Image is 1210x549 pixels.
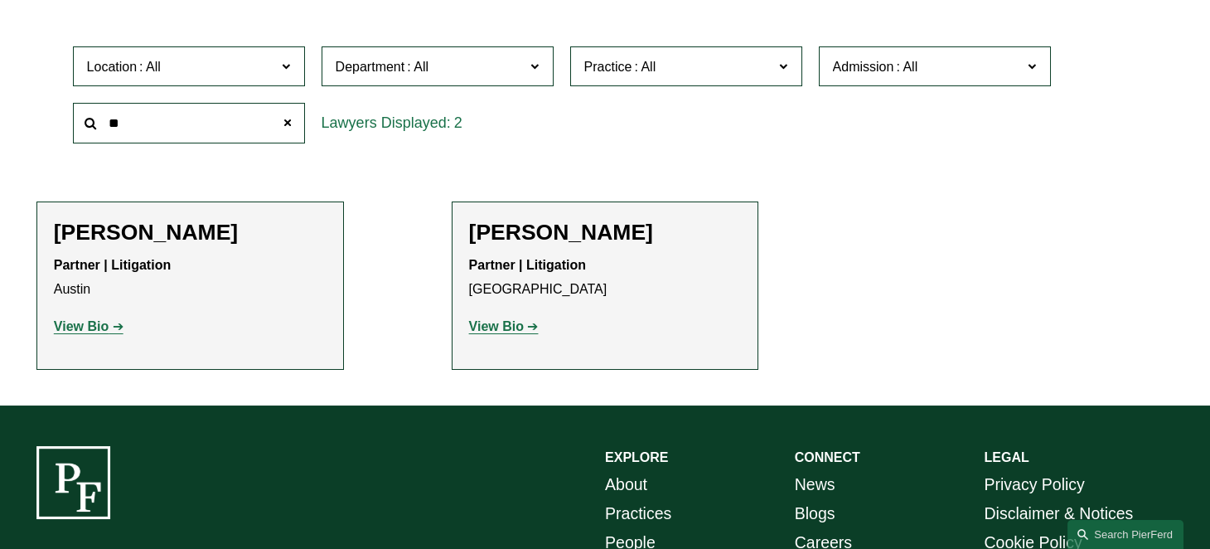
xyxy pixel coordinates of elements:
strong: LEGAL [984,450,1028,464]
strong: Partner | Litigation [54,258,171,272]
a: Privacy Policy [984,470,1084,499]
a: View Bio [54,319,123,333]
a: News [795,470,835,499]
h2: [PERSON_NAME] [469,219,742,245]
strong: View Bio [54,319,109,333]
strong: View Bio [469,319,524,333]
a: Disclaimer & Notices [984,499,1133,528]
a: Search this site [1067,520,1183,549]
span: Department [336,60,405,74]
p: [GEOGRAPHIC_DATA] [469,254,742,302]
strong: EXPLORE [605,450,668,464]
a: View Bio [469,319,539,333]
a: Practices [605,499,671,528]
strong: CONNECT [795,450,860,464]
a: About [605,470,647,499]
span: Practice [584,60,632,74]
a: Blogs [795,499,835,528]
span: 2 [454,114,462,131]
span: Location [87,60,138,74]
span: Admission [833,60,894,74]
strong: Partner | Litigation [469,258,586,272]
p: Austin [54,254,327,302]
h2: [PERSON_NAME] [54,219,327,245]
